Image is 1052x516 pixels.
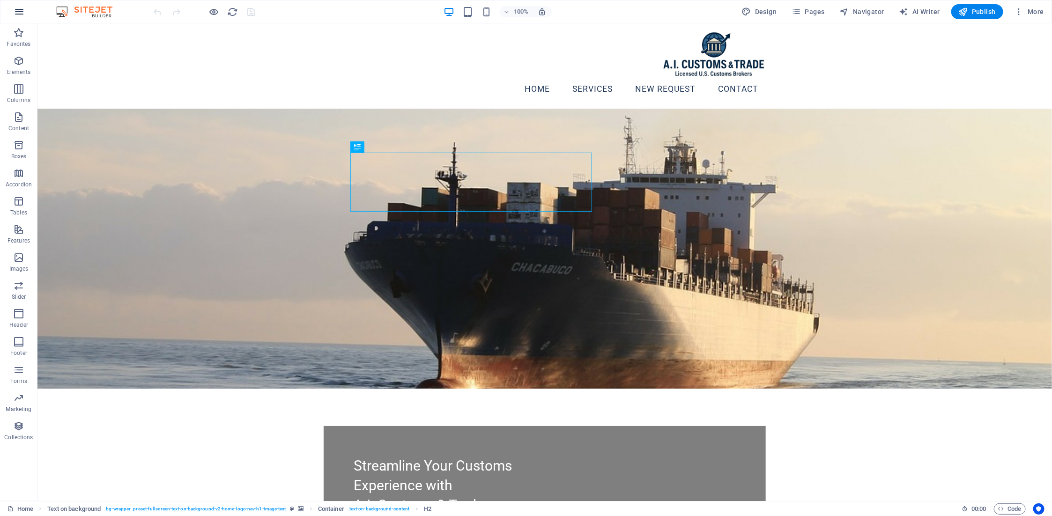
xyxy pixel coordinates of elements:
span: : [978,505,979,512]
button: 100% [500,6,533,17]
p: Boxes [11,153,27,160]
span: Navigator [840,7,884,16]
p: Marketing [6,405,31,413]
a: Click to cancel selection. Double-click to open Pages [7,503,33,515]
p: Footer [10,349,27,357]
p: Collections [4,434,33,441]
p: Forms [10,377,27,385]
span: Pages [792,7,824,16]
button: More [1011,4,1048,19]
p: Features [7,237,30,244]
button: Code [994,503,1026,515]
button: Publish [951,4,1003,19]
div: Design (Ctrl+Alt+Y) [738,4,781,19]
span: More [1015,7,1044,16]
span: . text-on-background-content [348,503,410,515]
button: Pages [788,4,828,19]
p: Slider [12,293,26,301]
p: Accordion [6,181,32,188]
h6: 100% [514,6,529,17]
span: 00 00 [971,503,986,515]
button: Design [738,4,781,19]
h6: Session time [962,503,986,515]
button: Click here to leave preview mode and continue editing [208,6,220,17]
img: Editor Logo [54,6,124,17]
span: Click to select. Double-click to edit [318,503,344,515]
button: Navigator [836,4,888,19]
p: Tables [10,209,27,216]
span: Design [742,7,777,16]
span: Publish [959,7,996,16]
p: Images [9,265,29,273]
button: reload [227,6,238,17]
p: Content [8,125,29,132]
span: . bg-wrapper .preset-fullscreen-text-on-background-v2-home-logo-nav-h1-image-text [104,503,286,515]
span: AI Writer [899,7,940,16]
p: Header [9,321,28,329]
p: Favorites [7,40,30,48]
i: Reload page [228,7,238,17]
p: Elements [7,68,31,76]
span: Click to select. Double-click to edit [47,503,101,515]
button: AI Writer [896,4,944,19]
span: Code [998,503,1022,515]
p: Columns [7,96,30,104]
i: This element is a customizable preset [290,506,294,511]
button: Usercentrics [1033,503,1045,515]
i: On resize automatically adjust zoom level to fit chosen device. [538,7,547,16]
span: Click to select. Double-click to edit [424,503,432,515]
nav: breadcrumb [47,503,432,515]
i: This element contains a background [298,506,304,511]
